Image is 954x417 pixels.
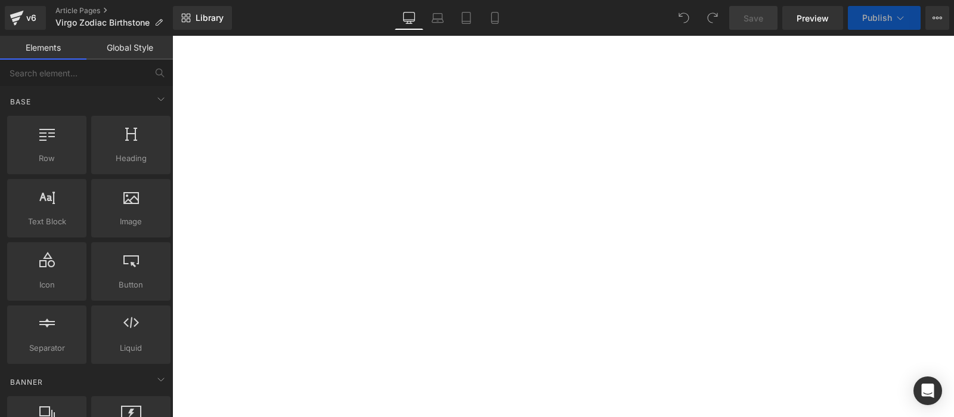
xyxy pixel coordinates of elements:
[862,13,892,23] span: Publish
[744,12,763,24] span: Save
[848,6,921,30] button: Publish
[196,13,224,23] span: Library
[9,376,44,388] span: Banner
[11,215,83,228] span: Text Block
[11,342,83,354] span: Separator
[701,6,724,30] button: Redo
[86,36,173,60] a: Global Style
[95,215,167,228] span: Image
[11,152,83,165] span: Row
[797,12,829,24] span: Preview
[782,6,843,30] a: Preview
[395,6,423,30] a: Desktop
[452,6,481,30] a: Tablet
[9,96,32,107] span: Base
[913,376,942,405] div: Open Intercom Messenger
[55,6,173,16] a: Article Pages
[173,6,232,30] a: New Library
[55,18,150,27] span: Virgo Zodiac Birthstone
[95,152,167,165] span: Heading
[481,6,509,30] a: Mobile
[925,6,949,30] button: More
[11,279,83,291] span: Icon
[24,10,39,26] div: v6
[95,279,167,291] span: Button
[95,342,167,354] span: Liquid
[5,6,46,30] a: v6
[672,6,696,30] button: Undo
[423,6,452,30] a: Laptop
